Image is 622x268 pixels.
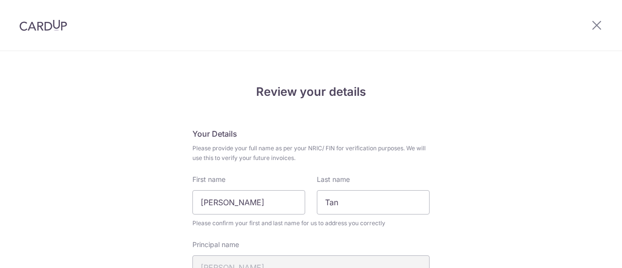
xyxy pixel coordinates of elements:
h5: Your Details [192,128,430,140]
h4: Review your details [192,83,430,101]
input: Last name [317,190,430,214]
label: First name [192,175,225,184]
span: Please confirm your first and last name for us to address you correctly [192,218,430,228]
label: Principal name [192,240,239,250]
img: CardUp [19,19,67,31]
label: Last name [317,175,350,184]
span: Please provide your full name as per your NRIC/ FIN for verification purposes. We will use this t... [192,143,430,163]
input: First Name [192,190,305,214]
